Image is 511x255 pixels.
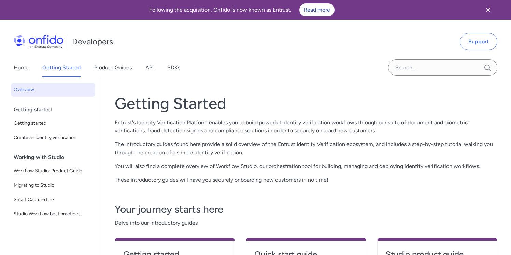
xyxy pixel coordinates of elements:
[14,167,93,175] span: Workflow Studio: Product Guide
[72,36,113,47] h1: Developers
[115,219,497,227] span: Delve into our introductory guides
[11,164,95,178] a: Workflow Studio: Product Guide
[484,6,492,14] svg: Close banner
[42,58,81,77] a: Getting Started
[475,1,501,18] button: Close banner
[14,35,63,48] img: Onfido Logo
[14,58,29,77] a: Home
[145,58,154,77] a: API
[14,133,93,142] span: Create an identity verification
[115,176,497,184] p: These introductory guides will have you securely onboarding new customers in no time!
[14,181,93,189] span: Migrating to Studio
[14,119,93,127] span: Getting started
[14,151,98,164] div: Working with Studio
[388,59,497,76] input: Onfido search input field
[115,162,497,170] p: You will also find a complete overview of Workflow Studio, our orchestration tool for building, m...
[8,3,475,16] div: Following the acquisition, Onfido is now known as Entrust.
[11,131,95,144] a: Create an identity verification
[115,202,497,216] h3: Your journey starts here
[14,103,98,116] div: Getting started
[11,116,95,130] a: Getting started
[115,94,497,113] h1: Getting Started
[14,196,93,204] span: Smart Capture Link
[14,210,93,218] span: Studio Workflow best practices
[11,193,95,207] a: Smart Capture Link
[299,3,335,16] a: Read more
[94,58,132,77] a: Product Guides
[14,86,93,94] span: Overview
[115,118,497,135] p: Entrust's Identity Verification Platform enables you to build powerful identity verification work...
[11,83,95,97] a: Overview
[460,33,497,50] a: Support
[115,140,497,157] p: The introductory guides found here provide a solid overview of the Entrust Identity Verification ...
[11,207,95,221] a: Studio Workflow best practices
[11,179,95,192] a: Migrating to Studio
[167,58,180,77] a: SDKs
